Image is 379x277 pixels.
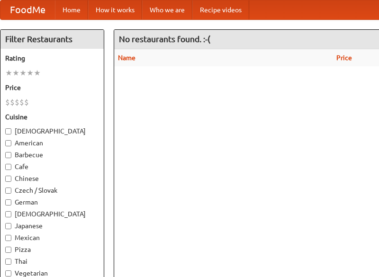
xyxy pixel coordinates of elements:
label: Chinese [5,174,99,183]
label: Thai [5,257,99,266]
input: [DEMOGRAPHIC_DATA] [5,211,11,217]
input: Pizza [5,247,11,253]
a: Who we are [142,0,192,19]
input: Mexican [5,235,11,241]
li: ★ [19,68,27,78]
label: Mexican [5,233,99,242]
li: $ [24,97,29,107]
li: $ [15,97,19,107]
input: Chinese [5,176,11,182]
label: American [5,138,99,148]
a: Recipe videos [192,0,249,19]
a: Price [336,54,352,62]
input: Cafe [5,164,11,170]
li: $ [5,97,10,107]
input: Japanese [5,223,11,229]
h5: Cuisine [5,112,99,122]
a: Name [118,54,135,62]
label: [DEMOGRAPHIC_DATA] [5,126,99,136]
label: Czech / Slovak [5,186,99,195]
li: ★ [12,68,19,78]
a: Home [55,0,88,19]
li: ★ [5,68,12,78]
a: How it works [88,0,142,19]
li: ★ [34,68,41,78]
input: [DEMOGRAPHIC_DATA] [5,128,11,134]
h4: Filter Restaurants [0,30,104,49]
label: Japanese [5,221,99,231]
label: [DEMOGRAPHIC_DATA] [5,209,99,219]
input: Czech / Slovak [5,188,11,194]
ng-pluralize: No restaurants found. :-( [119,35,210,44]
li: ★ [27,68,34,78]
input: Vegetarian [5,270,11,277]
label: Pizza [5,245,99,254]
a: FoodMe [0,0,55,19]
h5: Price [5,83,99,92]
label: Barbecue [5,150,99,160]
input: German [5,199,11,206]
li: $ [19,97,24,107]
input: Barbecue [5,152,11,158]
li: $ [10,97,15,107]
input: American [5,140,11,146]
h5: Rating [5,54,99,63]
label: German [5,197,99,207]
input: Thai [5,259,11,265]
label: Cafe [5,162,99,171]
